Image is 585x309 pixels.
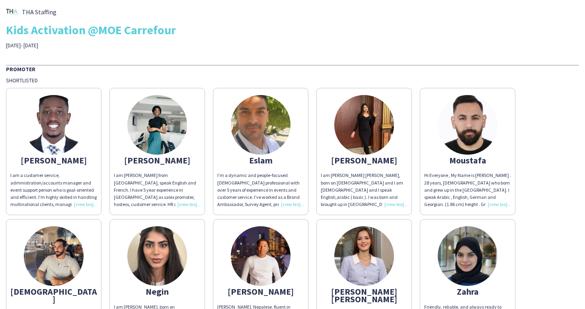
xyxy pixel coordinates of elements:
[6,6,18,18] img: thumb-45208729-036f-46e5-9a14-e8acc38f4018.png
[24,95,84,155] img: thumb-671091bbebc1e.jpg
[114,172,201,208] div: I am [PERSON_NAME] from [GEOGRAPHIC_DATA], speak English and French. I have 5 year experience in ...
[424,157,511,164] div: Moustafa
[321,172,408,208] div: I am [PERSON_NAME] [PERSON_NAME], born on [DEMOGRAPHIC_DATA] and I am [DEMOGRAPHIC_DATA] and I sp...
[10,288,97,302] div: [DEMOGRAPHIC_DATA]
[424,288,511,295] div: Zahra
[6,77,579,84] div: Shortlisted
[127,95,187,155] img: thumb-bfbea908-42c4-42b2-9c73-b2e3ffba8927.jpg
[6,42,207,49] div: [DATE]- [DATE]
[334,226,394,286] img: thumb-67fdf9db165fc.jpeg
[321,288,408,302] div: [PERSON_NAME] [PERSON_NAME]
[217,172,304,208] div: I’m a dynamic and people-focused [DEMOGRAPHIC_DATA] professional with over 5 years of experience ...
[24,226,84,286] img: thumb-6899d79a3d3d5.jpeg
[438,226,497,286] img: thumb-688b6ce2418de.jpeg
[114,288,201,295] div: Negin
[22,8,57,16] span: THA Staffing
[217,157,304,164] div: Eslam
[231,226,291,286] img: thumb-678fa68d41af0.jpg
[10,172,97,208] div: l am a customer service, administration/accounts manager and event support person who is goal-ori...
[6,24,579,36] div: Kids Activation @MOE Carrefour
[438,95,497,155] img: thumb-8176a002-759a-4b8b-a64f-be1b4b60803c.jpg
[334,95,394,155] img: thumb-a2d47ebb-7754-4335-951b-d9786c188f2d.jpg
[424,172,511,208] div: Hi Everyone , My Name is [PERSON_NAME] . 28 years, [DEMOGRAPHIC_DATA] who born and grew up in the...
[321,157,408,164] div: [PERSON_NAME]
[114,157,201,164] div: [PERSON_NAME]
[6,65,579,73] div: Promoter
[127,226,187,286] img: thumb-673c703368be4.jpeg
[217,288,304,295] div: [PERSON_NAME]
[10,157,97,164] div: [PERSON_NAME]
[231,95,291,155] img: thumb-817f14b3-da4e-4510-bfd5-68b3a813eea2.jpg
